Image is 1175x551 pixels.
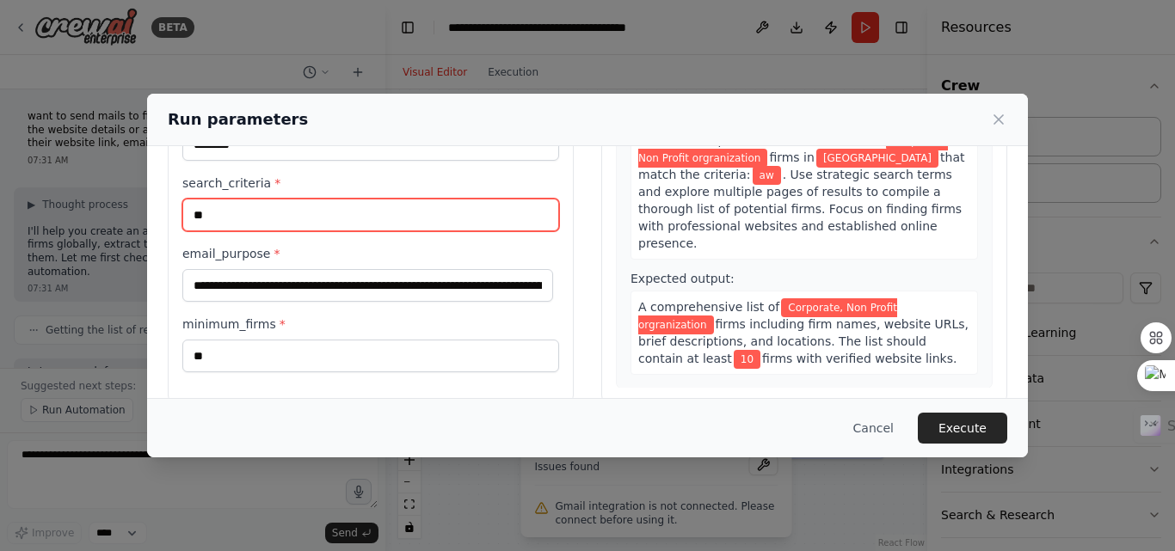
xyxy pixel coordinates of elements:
[182,245,559,262] label: email_purpose
[638,133,884,147] span: Conduct comprehensive searches to find
[638,317,969,365] span: firms including firm names, website URLs, brief descriptions, and locations. The list should cont...
[769,150,814,164] span: firms in
[762,352,957,365] span: firms with verified website links.
[638,132,948,168] span: Variable: firm_type
[638,300,779,314] span: A comprehensive list of
[182,315,559,333] label: minimum_firms
[816,149,938,168] span: Variable: target_locations
[734,350,760,369] span: Variable: minimum_firms
[638,298,897,334] span: Variable: firm_type
[631,272,735,285] span: Expected output:
[638,168,962,250] span: . Use strategic search terms and explore multiple pages of results to compile a thorough list of ...
[918,413,1007,444] button: Execute
[753,166,781,185] span: Variable: search_criteria
[182,174,559,192] label: search_criteria
[168,107,308,132] h2: Run parameters
[840,413,907,444] button: Cancel
[638,150,964,181] span: that match the criteria:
